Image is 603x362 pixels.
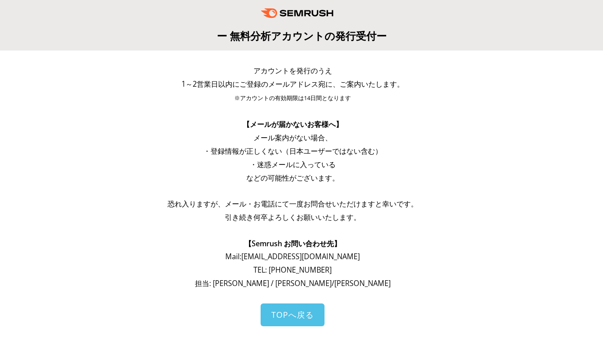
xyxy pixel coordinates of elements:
span: ※アカウントの有効期限は14日間となります [234,94,351,102]
span: TOPへ戻る [271,309,314,320]
span: 恐れ入りますが、メール・お電話にて一度お問合せいただけますと幸いです。 [168,199,418,209]
span: 引き続き何卒よろしくお願いいたします。 [225,212,361,222]
span: 担当: [PERSON_NAME] / [PERSON_NAME]/[PERSON_NAME] [195,278,391,288]
span: 【Semrush お問い合わせ先】 [245,239,341,248]
span: などの可能性がございます。 [246,173,339,183]
span: ー 無料分析アカウントの発行受付ー [217,29,387,43]
span: アカウントを発行のうえ [253,66,332,76]
a: TOPへ戻る [261,303,325,326]
span: Mail: [EMAIL_ADDRESS][DOMAIN_NAME] [225,252,360,261]
span: ・迷惑メールに入っている [250,160,336,169]
span: ・登録情報が正しくない（日本ユーザーではない含む） [203,146,382,156]
span: メール案内がない場合、 [253,133,332,143]
span: 【メールが届かないお客様へ】 [243,119,343,129]
span: TEL: [PHONE_NUMBER] [253,265,332,275]
span: 1～2営業日以内にご登録のメールアドレス宛に、ご案内いたします。 [181,79,404,89]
